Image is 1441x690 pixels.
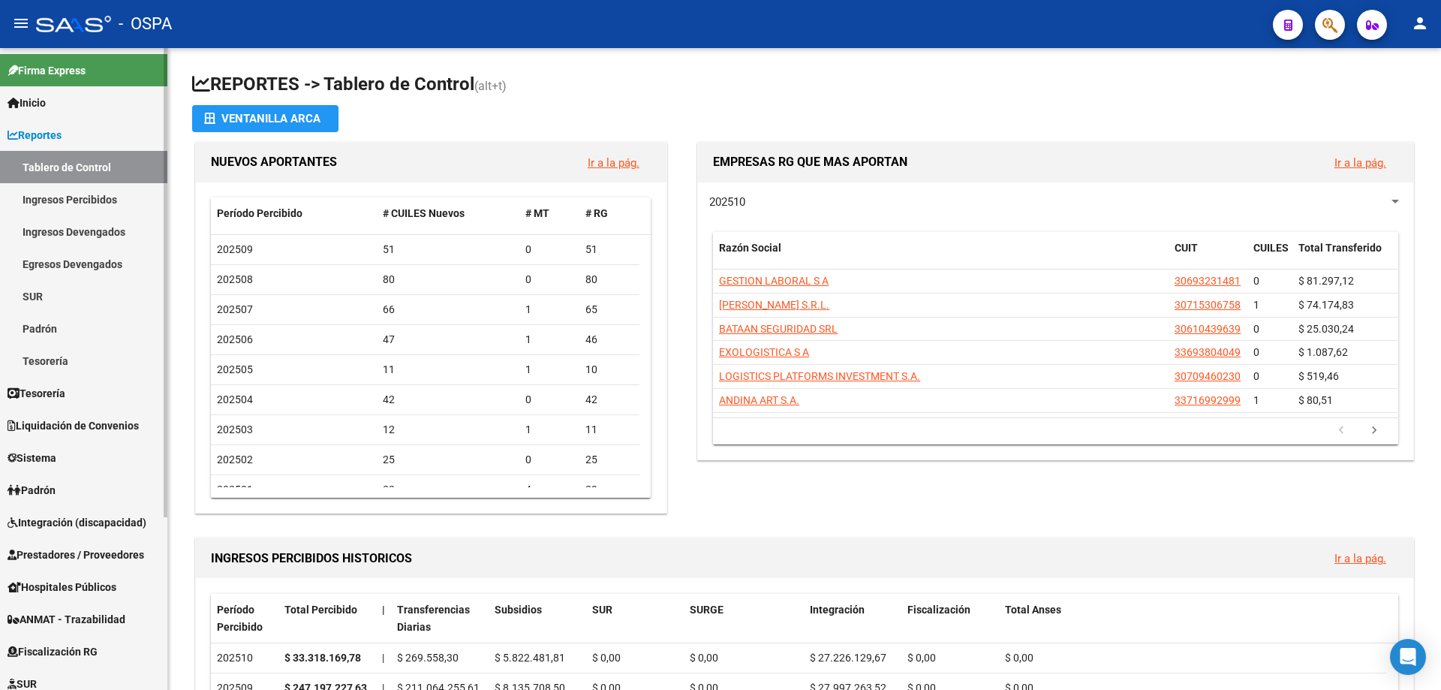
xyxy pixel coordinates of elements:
span: # MT [525,207,549,219]
div: 0 [525,451,573,469]
strong: $ 33.318.169,78 [284,652,361,664]
span: - OSPA [119,8,172,41]
span: GESTION LABORAL S A [719,275,829,287]
span: 33693804049 [1175,346,1241,358]
div: Open Intercom Messenger [1390,639,1426,675]
datatable-header-cell: SUR [586,594,684,643]
span: 202506 [217,333,253,345]
span: (alt+t) [474,79,507,93]
span: ANMAT - Trazabilidad [8,611,125,628]
span: 0 [1253,275,1259,287]
div: 25 [585,451,633,469]
span: $ 27.226.129,67 [810,652,886,664]
span: $ 519,46 [1298,370,1339,382]
span: Integración (discapacidad) [8,514,146,531]
span: 1 [1253,299,1259,311]
span: 0 [1253,370,1259,382]
div: 25 [383,451,514,469]
div: 29 [585,481,633,499]
div: 51 [585,241,633,258]
span: LOGISTICS PLATFORMS INVESTMENT S.A. [719,370,920,382]
span: | [382,652,384,664]
span: 1 [1253,394,1259,406]
h1: REPORTES -> Tablero de Control [192,72,1417,98]
div: 0 [525,241,573,258]
span: | [382,604,385,616]
span: Fiscalización RG [8,643,98,660]
span: ANDINA ART S.A. [719,394,799,406]
span: 202501 [217,484,253,496]
span: $ 80,51 [1298,394,1333,406]
datatable-header-cell: Fiscalización [901,594,999,643]
a: Ir a la pág. [588,156,639,170]
datatable-header-cell: # RG [579,197,639,230]
span: Liquidación de Convenios [8,417,139,434]
div: 65 [585,301,633,318]
button: Ir a la pág. [576,149,651,176]
span: 202503 [217,423,253,435]
div: 80 [585,271,633,288]
div: 12 [383,421,514,438]
div: 42 [383,391,514,408]
span: Subsidios [495,604,542,616]
button: Ir a la pág. [1322,149,1398,176]
span: NUEVOS APORTANTES [211,155,337,169]
span: [PERSON_NAME] S.R.L. [719,299,829,311]
a: go to next page [1360,423,1388,439]
span: Firma Express [8,62,86,79]
a: Ir a la pág. [1334,552,1386,565]
span: $ 269.558,30 [397,652,459,664]
datatable-header-cell: Período Percibido [211,594,278,643]
span: Transferencias Diarias [397,604,470,633]
span: INGRESOS PERCIBIDOS HISTORICOS [211,551,412,565]
a: Ir a la pág. [1334,156,1386,170]
span: $ 81.297,12 [1298,275,1354,287]
div: 1 [525,361,573,378]
span: CUIT [1175,242,1198,254]
span: $ 74.174,83 [1298,299,1354,311]
span: Período Percibido [217,604,263,633]
span: $ 5.822.481,81 [495,652,565,664]
span: $ 1.087,62 [1298,346,1348,358]
div: 1 [525,301,573,318]
span: BATAAN SEGURIDAD SRL [719,323,838,335]
span: # CUILES Nuevos [383,207,465,219]
span: Inicio [8,95,46,111]
span: $ 0,00 [1005,652,1033,664]
span: 30715306758 [1175,299,1241,311]
span: $ 25.030,24 [1298,323,1354,335]
span: Período Percibido [217,207,302,219]
span: Total Anses [1005,604,1061,616]
div: 42 [585,391,633,408]
span: Padrón [8,482,56,499]
div: 51 [383,241,514,258]
div: 66 [383,301,514,318]
div: 0 [525,271,573,288]
span: Total Transferido [1298,242,1382,254]
div: 11 [585,421,633,438]
datatable-header-cell: Total Anses [999,594,1386,643]
a: go to previous page [1327,423,1355,439]
datatable-header-cell: Período Percibido [211,197,377,230]
div: 1 [525,331,573,348]
div: 202510 [217,649,272,667]
span: 202504 [217,393,253,405]
span: 0 [1253,346,1259,358]
datatable-header-cell: Subsidios [489,594,586,643]
span: $ 0,00 [592,652,621,664]
datatable-header-cell: Integración [804,594,901,643]
span: EXOLOGISTICA S A [719,346,809,358]
datatable-header-cell: Total Percibido [278,594,376,643]
span: Tesorería [8,385,65,402]
span: Total Percibido [284,604,357,616]
span: Prestadores / Proveedores [8,547,144,563]
datatable-header-cell: # CUILES Nuevos [377,197,520,230]
div: 80 [383,271,514,288]
datatable-header-cell: | [376,594,391,643]
div: 11 [383,361,514,378]
span: $ 0,00 [690,652,718,664]
span: 30693231481 [1175,275,1241,287]
span: 202509 [217,243,253,255]
datatable-header-cell: # MT [519,197,579,230]
span: CUILES [1253,242,1289,254]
